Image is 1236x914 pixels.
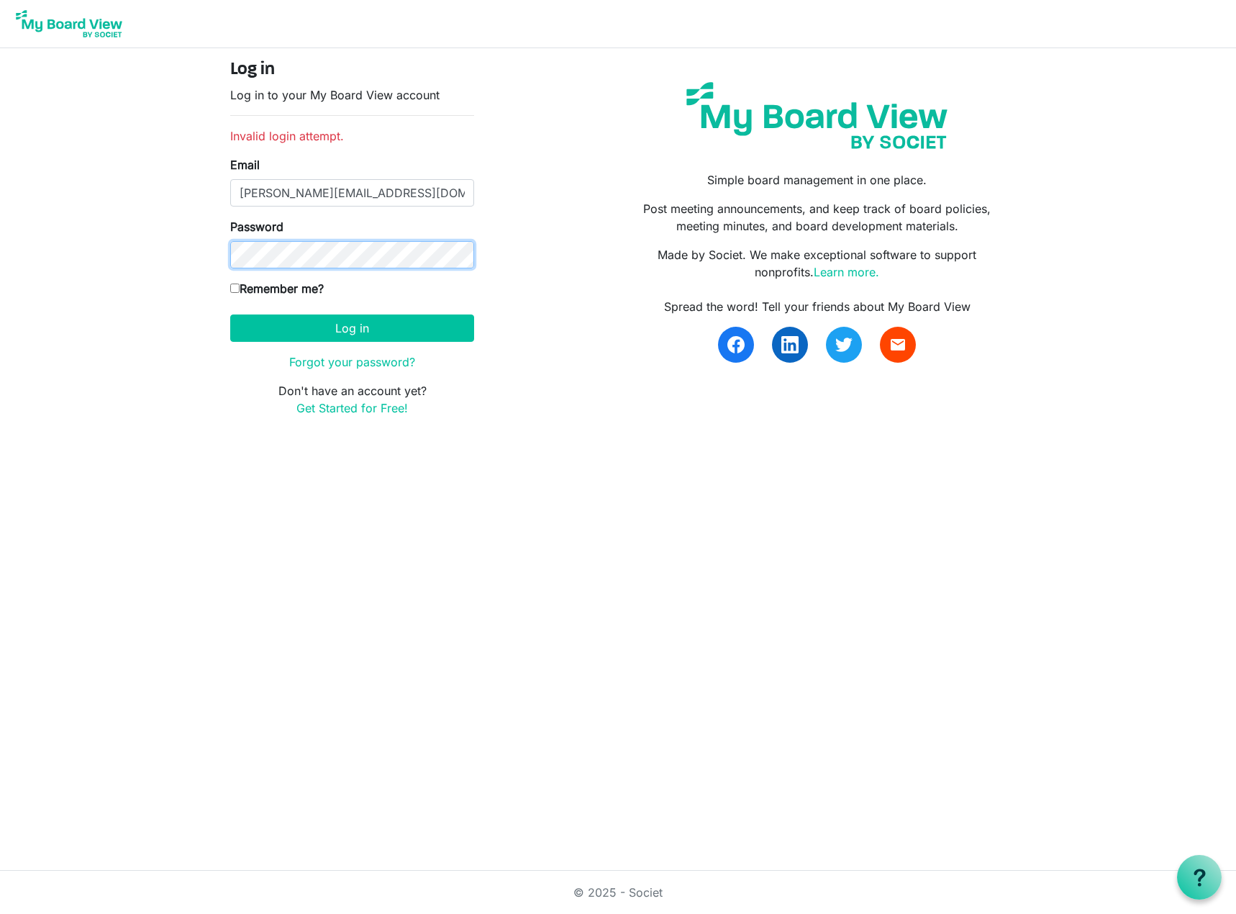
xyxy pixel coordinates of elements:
img: facebook.svg [727,336,745,353]
a: Learn more. [814,265,879,279]
a: Forgot your password? [289,355,415,369]
h4: Log in [230,60,474,81]
a: email [880,327,916,363]
span: email [889,336,906,353]
img: My Board View Logo [12,6,127,42]
img: my-board-view-societ.svg [676,71,958,160]
img: linkedin.svg [781,336,799,353]
input: Remember me? [230,284,240,293]
label: Remember me? [230,280,324,297]
button: Log in [230,315,474,342]
a: © 2025 - Societ [573,885,663,900]
p: Made by Societ. We make exceptional software to support nonprofits. [629,246,1006,281]
p: Simple board management in one place. [629,171,1006,189]
label: Email [230,156,260,173]
p: Don't have an account yet? [230,382,474,417]
label: Password [230,218,283,235]
li: Invalid login attempt. [230,127,474,145]
a: Get Started for Free! [296,401,408,415]
img: twitter.svg [835,336,853,353]
p: Log in to your My Board View account [230,86,474,104]
p: Post meeting announcements, and keep track of board policies, meeting minutes, and board developm... [629,200,1006,235]
div: Spread the word! Tell your friends about My Board View [629,298,1006,315]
